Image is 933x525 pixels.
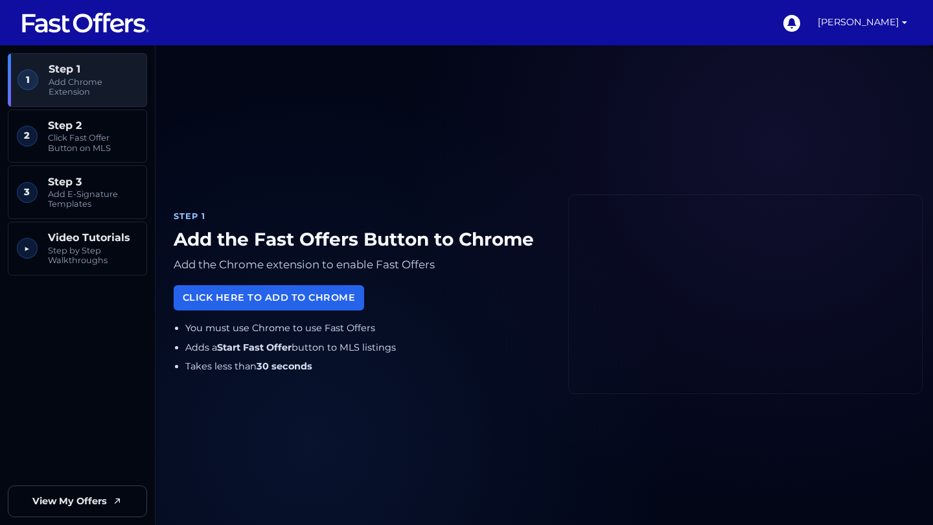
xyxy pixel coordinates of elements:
[569,195,922,393] iframe: Fast Offers Chrome Extension
[174,255,547,274] p: Add the Chrome extension to enable Fast Offers
[49,77,138,97] span: Add Chrome Extension
[174,229,547,251] h1: Add the Fast Offers Button to Chrome
[17,238,38,259] span: ▶︎
[185,359,548,374] li: Takes less than
[17,69,38,90] span: 1
[8,222,147,275] a: ▶︎ Video Tutorials Step by Step Walkthroughs
[32,494,107,509] span: View My Offers
[884,474,923,513] iframe: Customerly Messenger Launcher
[48,176,138,188] span: Step 3
[8,485,147,517] a: View My Offers
[48,133,138,153] span: Click Fast Offer Button on MLS
[8,53,147,107] a: 1 Step 1 Add Chrome Extension
[257,360,312,372] strong: 30 seconds
[48,246,138,266] span: Step by Step Walkthroughs
[174,210,547,223] div: Step 1
[174,285,364,310] a: Click Here to Add to Chrome
[185,340,548,355] li: Adds a button to MLS listings
[8,165,147,219] a: 3 Step 3 Add E-Signature Templates
[17,126,38,146] span: 2
[49,63,138,75] span: Step 1
[8,110,147,163] a: 2 Step 2 Click Fast Offer Button on MLS
[48,189,138,209] span: Add E-Signature Templates
[17,182,38,203] span: 3
[185,321,548,336] li: You must use Chrome to use Fast Offers
[48,231,138,244] span: Video Tutorials
[48,119,138,132] span: Step 2
[217,342,292,353] strong: Start Fast Offer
